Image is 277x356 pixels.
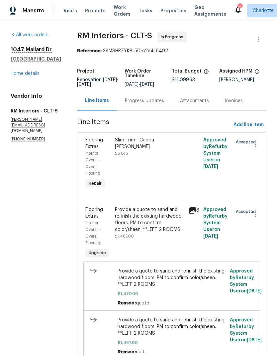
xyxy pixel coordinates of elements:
span: Projects [85,7,106,14]
span: quote [136,301,149,305]
span: Charlotte [253,7,274,14]
h5: Assigned HPM [219,69,252,74]
h5: Work Order Timeline [125,69,172,78]
span: [DATE] [203,164,218,169]
span: [DATE] [77,82,91,87]
h4: Vendor Info [11,93,61,99]
span: Accepted [236,139,258,145]
span: RM Interiors - CLT-S [77,32,152,40]
span: [DATE] [203,234,218,239]
div: 38MSHRZYKBJ50-c2e418492 [77,48,266,54]
span: Renovation [77,78,119,87]
span: The hpm assigned to this work order. [254,69,260,78]
div: Slim Trim - Cuppa [PERSON_NAME] [115,137,185,150]
span: Line Items [77,119,231,131]
h5: Total Budget [172,69,202,74]
span: Geo Assignments [194,4,226,17]
span: $1,467.00 [118,339,226,346]
span: [DATE] [125,82,138,87]
span: Accepted [236,208,258,215]
span: Tasks [138,8,152,13]
span: Work Orders [114,4,131,17]
span: In Progress [161,34,186,40]
h5: RM Interiors - CLT-S [11,107,61,114]
span: [DATE] [140,82,154,87]
span: Approved by Refurby System User on [230,318,262,342]
span: [DATE] [103,78,117,82]
span: edit [136,350,144,354]
span: $1,467.00 [115,234,134,238]
span: Visits [63,7,77,14]
div: 6 [188,206,199,214]
div: Line Items [85,97,109,104]
div: Invoices [225,97,243,104]
span: Flooring Extras [85,138,103,149]
span: Approved by Refurby System User on [203,207,228,239]
span: Interior Overall - Overall Flooring [85,151,101,175]
div: Attachments [180,97,209,104]
a: Home details [11,71,40,76]
div: Progress Updates [125,97,164,104]
span: - [125,82,154,87]
span: Properties [160,7,186,14]
span: Provide a quote to sand and refinish the existing hardwood floors. PM to confirm color/sheen. **L... [118,317,226,337]
span: Maestro [23,7,45,14]
div: Provide a quote to sand and refinish the existing hardwood floors. PM to confirm color/sheen. **L... [115,206,185,233]
span: - [77,78,119,87]
span: Upgrade [86,250,109,256]
span: Reason: [118,350,136,354]
div: 75 [237,4,242,11]
span: Repair [86,180,104,187]
span: Approved by Refurby System User on [230,269,262,293]
span: Provide a quote to sand and refinish the existing hardwood floors. PM to confirm color/sheen. **L... [118,268,226,288]
span: Approved by Refurby System User on [203,138,228,169]
div: [PERSON_NAME] [219,78,267,82]
a: All work orders [11,33,48,37]
b: Reference: [77,49,102,53]
span: Add line item [233,121,264,129]
span: Interior Overall - Overall Flooring [85,221,101,245]
span: [DATE] [247,338,262,342]
span: $11,099.63 [172,78,195,82]
span: Flooring Extras [85,207,103,219]
button: Add line item [231,119,266,131]
span: $61.46 [115,151,128,155]
span: $1,470.00 [118,290,226,297]
h5: Project [77,69,94,74]
span: [DATE] [247,289,262,293]
span: The total cost of line items that have been proposed by Opendoor. This sum includes line items th... [204,69,209,78]
span: Reason: [118,301,136,305]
